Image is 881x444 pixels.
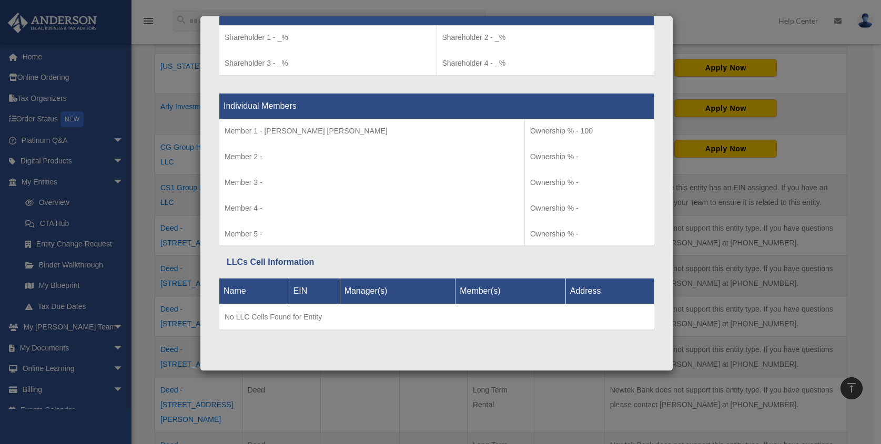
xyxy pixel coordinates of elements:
[442,31,649,44] p: Shareholder 2 - _%
[225,57,431,70] p: Shareholder 3 - _%
[530,228,649,241] p: Ownership % -
[225,125,519,138] p: Member 1 - [PERSON_NAME] [PERSON_NAME]
[530,125,649,138] p: Ownership % - 100
[225,31,431,44] p: Shareholder 1 - _%
[530,150,649,163] p: Ownership % -
[225,228,519,241] p: Member 5 -
[530,202,649,215] p: Ownership % -
[225,202,519,215] p: Member 4 -
[289,278,340,304] th: EIN
[219,304,654,331] td: No LLC Cells Found for Entity
[455,278,566,304] th: Member(s)
[442,57,649,70] p: Shareholder 4 - _%
[219,278,289,304] th: Name
[530,176,649,189] p: Ownership % -
[225,176,519,189] p: Member 3 -
[219,93,654,119] th: Individual Members
[340,278,455,304] th: Manager(s)
[227,255,646,270] div: LLCs Cell Information
[565,278,654,304] th: Address
[225,150,519,163] p: Member 2 -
